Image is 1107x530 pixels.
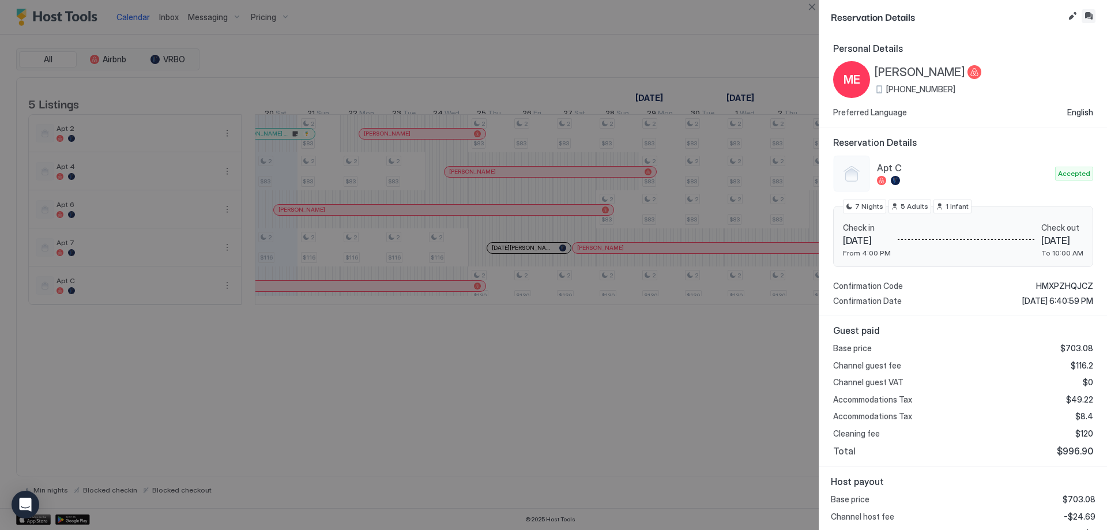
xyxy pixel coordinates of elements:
[833,296,902,306] span: Confirmation Date
[833,281,903,291] span: Confirmation Code
[1064,512,1095,522] span: -$24.69
[1066,394,1093,405] span: $49.22
[833,394,912,405] span: Accommodations Tax
[877,162,1050,174] span: Apt C
[844,71,860,88] span: ME
[831,476,1095,487] span: Host payout
[833,428,880,439] span: Cleaning fee
[833,360,901,371] span: Channel guest fee
[843,235,891,246] span: [DATE]
[1060,343,1093,354] span: $703.08
[833,343,872,354] span: Base price
[901,201,928,212] span: 5 Adults
[1075,428,1093,439] span: $120
[1041,235,1083,246] span: [DATE]
[833,411,912,422] span: Accommodations Tax
[1041,223,1083,233] span: Check out
[833,445,856,457] span: Total
[946,201,969,212] span: 1 Infant
[1022,296,1093,306] span: [DATE] 6:40:59 PM
[833,325,1093,336] span: Guest paid
[1057,445,1093,457] span: $996.90
[833,377,903,388] span: Channel guest VAT
[1065,9,1079,23] button: Edit reservation
[1067,107,1093,118] span: English
[831,512,894,522] span: Channel host fee
[833,107,907,118] span: Preferred Language
[833,137,1093,148] span: Reservation Details
[833,43,1093,54] span: Personal Details
[1082,9,1095,23] button: Inbox
[1058,168,1090,179] span: Accepted
[1036,281,1093,291] span: HMXPZHQJCZ
[875,65,965,80] span: [PERSON_NAME]
[12,491,39,518] div: Open Intercom Messenger
[1041,249,1083,257] span: To 10:00 AM
[831,494,869,505] span: Base price
[843,249,891,257] span: From 4:00 PM
[1083,377,1093,388] span: $0
[831,9,1063,24] span: Reservation Details
[1075,411,1093,422] span: $8.4
[1071,360,1093,371] span: $116.2
[1063,494,1095,505] span: $703.08
[843,223,891,233] span: Check in
[886,84,955,95] span: [PHONE_NUMBER]
[855,201,883,212] span: 7 Nights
